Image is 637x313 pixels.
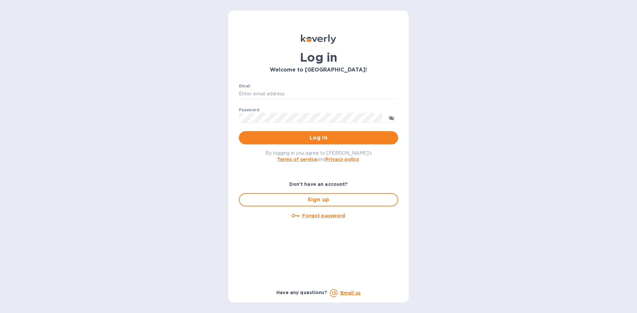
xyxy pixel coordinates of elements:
[244,134,393,142] span: Log in
[239,193,398,206] button: Sign up
[239,50,398,64] h1: Log in
[239,89,398,99] input: Enter email address
[239,67,398,73] h3: Welcome to [GEOGRAPHIC_DATA]!
[385,111,398,124] button: toggle password visibility
[265,150,372,162] span: By logging in you agree to [PERSON_NAME]'s and .
[277,157,317,162] a: Terms of service
[340,290,361,295] a: Email us
[301,34,336,44] img: Koverly
[239,84,250,88] label: Email
[245,196,392,204] span: Sign up
[289,182,348,187] b: Don't have an account?
[239,131,398,144] button: Log in
[276,290,327,295] b: Have any questions?
[325,157,359,162] a: Privacy policy
[239,108,259,112] label: Password
[302,213,345,218] u: Forgot password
